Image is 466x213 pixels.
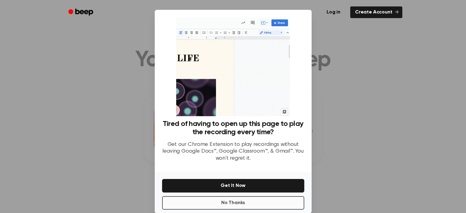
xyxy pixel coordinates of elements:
a: Create Account [350,6,402,18]
img: Beep extension in action [176,17,290,116]
p: Get our Chrome Extension to play recordings without leaving Google Docs™, Google Classroom™, & Gm... [162,141,304,162]
button: Get It Now [162,179,304,192]
a: Log in [320,5,347,19]
h3: Tired of having to open up this page to play the recording every time? [162,120,304,136]
a: Beep [64,6,99,18]
button: No Thanks [162,196,304,210]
